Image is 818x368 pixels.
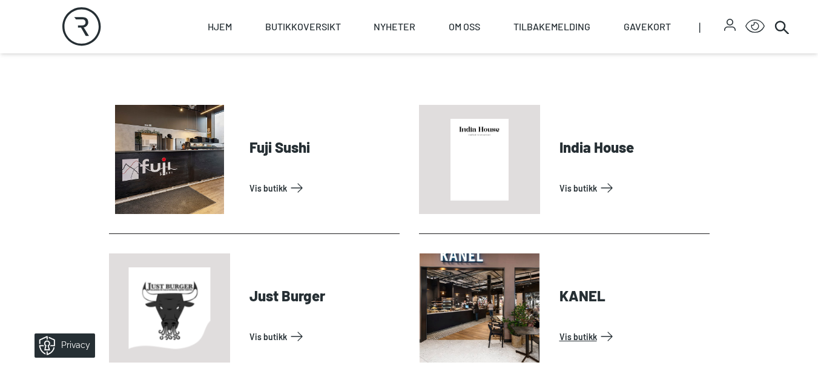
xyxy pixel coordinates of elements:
[559,327,705,346] a: Vis Butikk: KANEL
[249,327,395,346] a: Vis Butikk: Just Burger
[249,178,395,198] a: Vis Butikk: Fuji Sushi
[559,178,705,198] a: Vis Butikk: India House
[745,17,765,36] button: Open Accessibility Menu
[12,329,111,362] iframe: Manage Preferences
